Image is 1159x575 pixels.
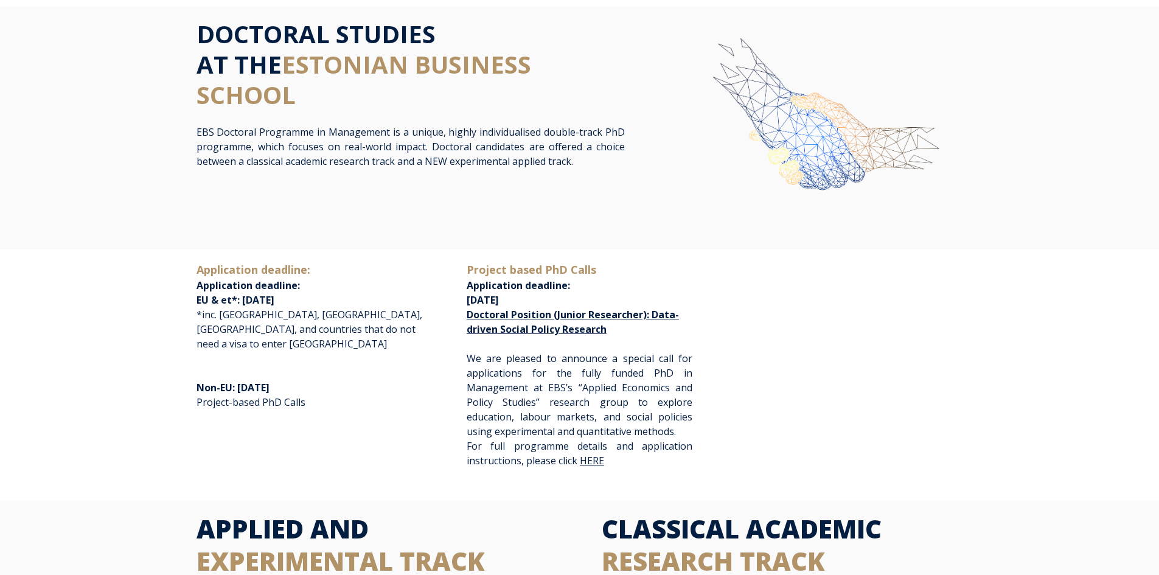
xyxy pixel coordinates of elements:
[197,47,531,111] span: ESTONIAN BUSINESS SCHOOL
[467,293,499,307] span: [DATE]
[580,454,604,467] a: HERE
[197,125,625,169] p: EBS Doctoral Programme in Management is a unique, highly individualised double-track PhD programm...
[467,262,596,277] span: Project based PhD Calls
[467,439,692,467] span: For full programme details and application instructions, please click
[197,262,310,277] span: Application deadline:
[197,381,270,394] span: Non-EU: [DATE]
[467,263,596,292] span: Application deadline:
[467,352,692,438] span: We are pleased to announce a special call for applications for the fully funded PhD in Management...
[669,19,962,246] img: img-ebs-hand
[197,19,625,110] h1: DOCTORAL STUDIES AT THE
[197,262,422,351] p: *inc. [GEOGRAPHIC_DATA], [GEOGRAPHIC_DATA], [GEOGRAPHIC_DATA], and countries that do not need a v...
[467,308,679,336] a: Doctoral Position (Junior Researcher): Data-driven Social Policy Research
[197,366,422,424] p: Project-based PhD Calls
[197,279,300,292] span: Application deadline:
[197,293,274,307] span: EU & et*: [DATE]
